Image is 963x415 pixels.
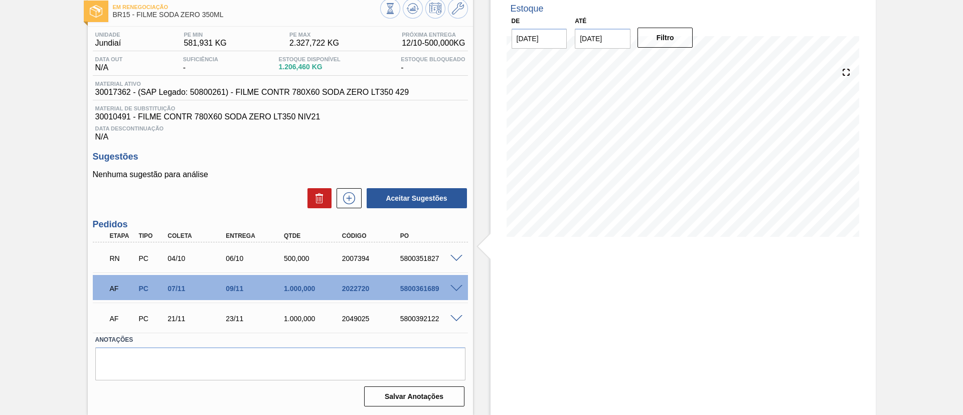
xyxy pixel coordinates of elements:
button: Filtro [637,28,693,48]
label: Até [575,18,586,25]
div: Pedido de Compra [136,315,166,323]
div: 2022720 [340,285,405,293]
h3: Sugestões [93,152,468,162]
button: Aceitar Sugestões [367,188,467,208]
p: AF [110,285,135,293]
div: 21/11/2025 [165,315,230,323]
div: Excluir Sugestões [302,188,332,208]
div: 500,000 [281,254,347,262]
div: Código [340,232,405,239]
input: dd/mm/yyyy [512,29,567,49]
div: 5800361689 [398,285,463,293]
div: 5800351827 [398,254,463,262]
span: Material ativo [95,81,409,87]
span: 30010491 - FILME CONTR 780X60 SODA ZERO LT350 NIV21 [95,112,465,121]
div: Pedido de Compra [136,285,166,293]
div: - [398,56,467,72]
span: Jundiaí [95,39,121,48]
input: dd/mm/yyyy [575,29,630,49]
div: Em Renegociação [107,247,137,269]
div: Tipo [136,232,166,239]
div: Etapa [107,232,137,239]
h3: Pedidos [93,219,468,230]
div: Estoque [511,4,544,14]
div: 2049025 [340,315,405,323]
div: 1.000,000 [281,285,347,293]
div: Entrega [223,232,288,239]
span: Suficiência [183,56,218,62]
span: 30017362 - (SAP Legado: 50800261) - FILME CONTR 780X60 SODA ZERO LT350 429 [95,88,409,97]
div: PO [398,232,463,239]
span: PE MIN [184,32,226,38]
button: Salvar Anotações [364,386,464,406]
div: Nova sugestão [332,188,362,208]
img: Ícone [90,5,102,18]
p: AF [110,315,135,323]
div: Pedido de Compra [136,254,166,262]
div: 06/10/2025 [223,254,288,262]
div: - [181,56,221,72]
div: 07/11/2025 [165,285,230,293]
span: Estoque Disponível [279,56,341,62]
p: RN [110,254,135,262]
div: 09/11/2025 [223,285,288,293]
div: 04/10/2025 [165,254,230,262]
span: BR15 - FILME SODA ZERO 350ML [113,11,380,19]
div: 1.000,000 [281,315,347,323]
label: De [512,18,520,25]
span: 1.206,460 KG [279,63,341,71]
div: 2007394 [340,254,405,262]
div: Qtde [281,232,347,239]
span: 12/10 - 500,000 KG [402,39,465,48]
span: Em Renegociação [113,4,380,10]
div: Aceitar Sugestões [362,187,468,209]
span: Estoque Bloqueado [401,56,465,62]
div: Coleta [165,232,230,239]
span: Próxima Entrega [402,32,465,38]
div: Aguardando Faturamento [107,308,137,330]
div: N/A [93,56,125,72]
label: Anotações [95,333,465,347]
span: Data Descontinuação [95,125,465,131]
span: 581,931 KG [184,39,226,48]
span: Unidade [95,32,121,38]
span: 2.327,722 KG [289,39,339,48]
p: Nenhuma sugestão para análise [93,170,468,179]
span: Data out [95,56,123,62]
div: N/A [93,121,468,142]
span: Material de Substituição [95,105,465,111]
div: Aguardando Faturamento [107,278,137,300]
div: 5800392122 [398,315,463,323]
div: 23/11/2025 [223,315,288,323]
span: PE MAX [289,32,339,38]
